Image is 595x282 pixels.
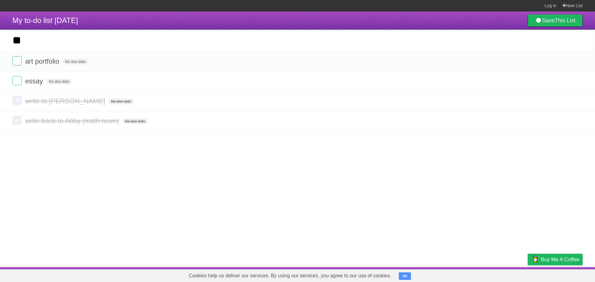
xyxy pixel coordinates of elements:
label: Done [12,116,22,125]
span: No due date [46,79,72,84]
label: Done [12,96,22,105]
a: Suggest a feature [544,269,583,280]
span: write back to Abby (math team) [25,117,121,125]
b: This List [555,17,575,24]
a: SaveThis List [528,14,583,27]
a: Developers [466,269,491,280]
a: Buy me a coffee [528,254,583,265]
span: No due date [122,119,148,124]
span: Buy me a coffee [541,254,580,265]
a: About [445,269,458,280]
a: Privacy [520,269,536,280]
label: Done [12,76,22,85]
a: Terms [499,269,512,280]
label: Done [12,56,22,65]
span: No due date [108,99,134,104]
span: My to-do list [DATE] [12,16,78,25]
span: art portfolio [25,57,61,65]
span: essay [25,77,44,85]
span: No due date [63,59,88,65]
span: write to [PERSON_NAME] [25,97,107,105]
button: OK [399,272,411,280]
span: Cookies help us deliver our services. By using our services, you agree to our use of cookies. [183,270,398,282]
img: Buy me a coffee [531,254,539,265]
